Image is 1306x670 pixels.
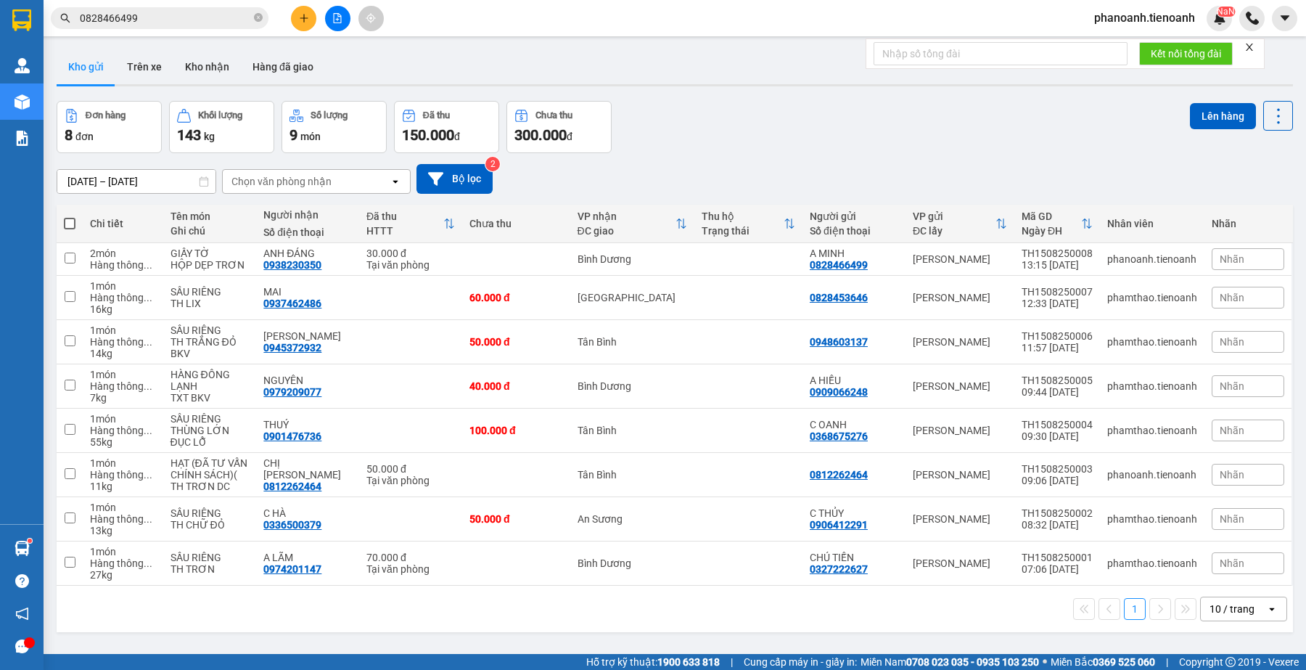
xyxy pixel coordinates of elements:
[469,218,563,229] div: Chưa thu
[291,6,316,31] button: plus
[263,226,352,238] div: Số điện thoại
[90,513,156,525] div: Hàng thông thường
[1225,657,1236,667] span: copyright
[90,292,156,303] div: Hàng thông thường
[913,425,1007,436] div: [PERSON_NAME]
[263,552,352,563] div: A LÃM
[80,10,251,26] input: Tìm tên, số ĐT hoặc mã đơn
[1244,42,1254,52] span: close
[390,176,401,187] svg: open
[1022,342,1093,354] div: 11:57 [DATE]
[1220,253,1244,265] span: Nhãn
[263,386,321,398] div: 0979209077
[171,425,250,448] div: THÙNG LỚN ĐỤC LỖ
[144,513,152,525] span: ...
[1022,552,1093,563] div: TH1508250001
[1022,259,1093,271] div: 13:15 [DATE]
[1022,248,1093,259] div: TH1508250008
[810,248,898,259] div: A MINH
[1022,375,1093,386] div: TH1508250005
[263,259,321,271] div: 0938230350
[325,6,350,31] button: file-add
[12,9,31,31] img: logo-vxr
[171,336,250,359] div: TH TRẮNG ĐỎ BKV
[1220,336,1244,348] span: Nhãn
[514,126,567,144] span: 300.000
[15,607,29,621] span: notification
[570,205,695,243] th: Toggle SortBy
[60,13,70,23] span: search
[578,225,676,237] div: ĐC giao
[57,49,115,84] button: Kho gửi
[874,42,1128,65] input: Nhập số tổng đài
[1220,557,1244,569] span: Nhãn
[254,13,263,22] span: close-circle
[15,574,29,588] span: question-circle
[299,13,309,23] span: plus
[423,110,450,120] div: Đã thu
[171,259,250,271] div: HỘP DẸP TRƠN
[578,253,688,265] div: Bình Dương
[913,225,995,237] div: ĐC lấy
[144,469,152,481] span: ...
[913,292,1007,303] div: [PERSON_NAME]
[204,131,215,142] span: kg
[1022,386,1093,398] div: 09:44 [DATE]
[171,248,250,259] div: GIẤY TỜ
[810,563,868,575] div: 0327222627
[263,286,352,298] div: MAI
[171,457,250,481] div: HẠT (ĐÃ TƯ VẤN CHÍNH SÁCH)(
[469,336,563,348] div: 50.000 đ
[366,13,376,23] span: aim
[263,563,321,575] div: 0974201147
[1151,46,1221,62] span: Kết nối tổng đài
[578,380,688,392] div: Bình Dương
[366,552,455,563] div: 70.000 đ
[177,126,201,144] span: 143
[567,131,572,142] span: đ
[171,519,250,531] div: TH CHỮ ĐỎ
[1107,425,1197,436] div: phamthao.tienoanh
[1210,602,1254,616] div: 10 / trang
[15,541,30,556] img: warehouse-icon
[578,469,688,481] div: Tân Bình
[1107,253,1197,265] div: phanoanh.tienoanh
[90,469,156,481] div: Hàng thông thường
[810,259,868,271] div: 0828466499
[263,507,352,519] div: C HÀ
[905,205,1014,243] th: Toggle SortBy
[169,101,274,153] button: Khối lượng143kg
[1190,103,1256,129] button: Lên hàng
[810,386,868,398] div: 0909066248
[90,218,156,229] div: Chi tiết
[366,563,455,575] div: Tại văn phòng
[744,654,857,670] span: Cung cấp máy in - giấy in:
[810,225,898,237] div: Số điện thoại
[144,425,152,436] span: ...
[90,481,156,492] div: 11 kg
[366,475,455,486] div: Tại văn phòng
[694,205,802,243] th: Toggle SortBy
[263,342,321,354] div: 0945372932
[311,110,348,120] div: Số lượng
[1022,419,1093,430] div: TH1508250004
[263,375,352,386] div: NGUYÊN
[1166,654,1168,670] span: |
[1213,12,1226,25] img: icon-new-feature
[578,211,676,222] div: VP nhận
[366,463,455,475] div: 50.000 đ
[231,174,332,189] div: Chọn văn phòng nhận
[861,654,1039,670] span: Miền Nam
[469,292,563,303] div: 60.000 đ
[586,654,720,670] span: Hỗ trợ kỹ thuật:
[86,110,126,120] div: Đơn hàng
[263,298,321,309] div: 0937462486
[402,126,454,144] span: 150.000
[1083,9,1207,27] span: phanoanh.tienoanh
[171,286,250,298] div: SẦU RIÊNG
[263,430,321,442] div: 0901476736
[263,457,352,481] div: CHỊ CHI
[144,336,152,348] span: ...
[90,569,156,581] div: 27 kg
[1212,218,1284,229] div: Nhãn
